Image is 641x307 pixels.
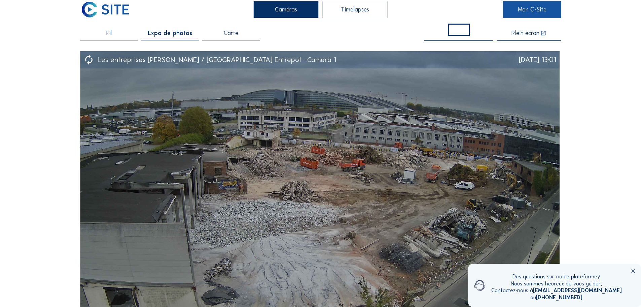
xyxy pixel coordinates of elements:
div: Les entreprises [PERSON_NAME] / [GEOGRAPHIC_DATA] Entrepot [98,56,308,63]
a: [PHONE_NUMBER] [536,294,582,301]
div: Caméras [253,1,319,18]
div: Nous sommes heureux de vous guider. [491,280,622,287]
a: C-SITE Logo [80,1,138,18]
span: Fil [106,30,112,36]
div: Plein écran [511,30,539,37]
div: ou [491,294,622,301]
span: Carte [224,30,238,36]
img: C-SITE Logo [80,1,131,18]
div: [DATE] 13:01 [519,56,556,63]
div: Des questions sur notre plateforme? [491,273,622,280]
div: Camera 1 [307,56,336,63]
span: Expo de photos [148,30,192,36]
div: Timelapses [322,1,388,18]
a: Mon C-Site [503,1,561,18]
img: operator [474,273,485,298]
div: Contactez-nous à [491,287,622,294]
a: [EMAIL_ADDRESS][DOMAIN_NAME] [533,287,622,294]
